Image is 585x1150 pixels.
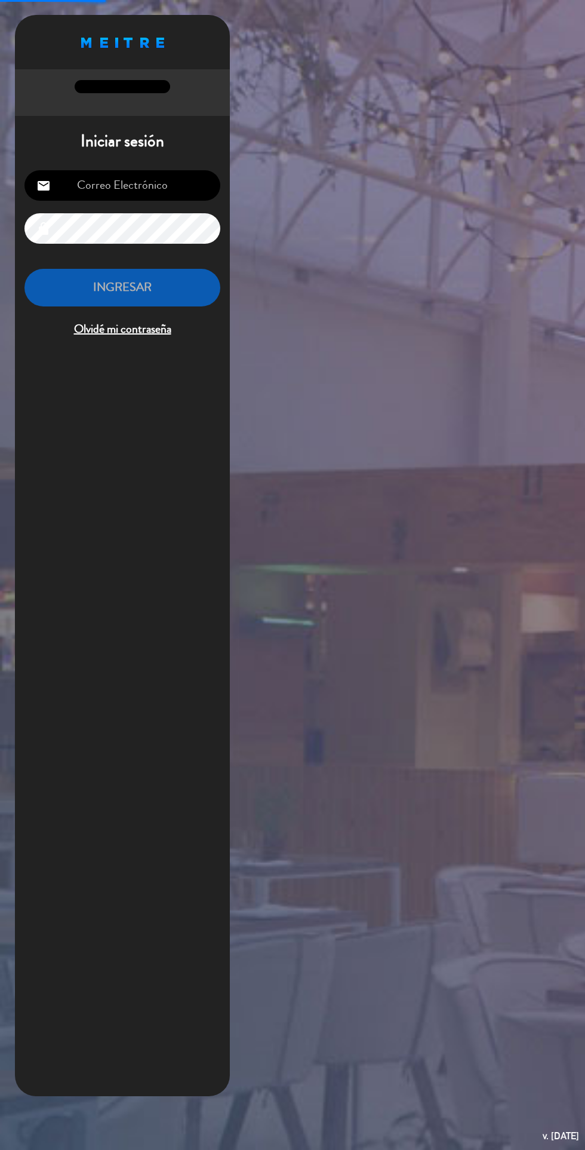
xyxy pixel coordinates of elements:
[81,38,164,48] img: MEITRE
[543,1128,579,1144] div: v. [DATE]
[24,320,220,339] span: Olvidé mi contraseña
[36,179,51,193] i: email
[24,170,220,201] input: Correo Electrónico
[24,269,220,306] button: INGRESAR
[15,131,230,152] h1: Iniciar sesión
[36,222,51,236] i: lock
